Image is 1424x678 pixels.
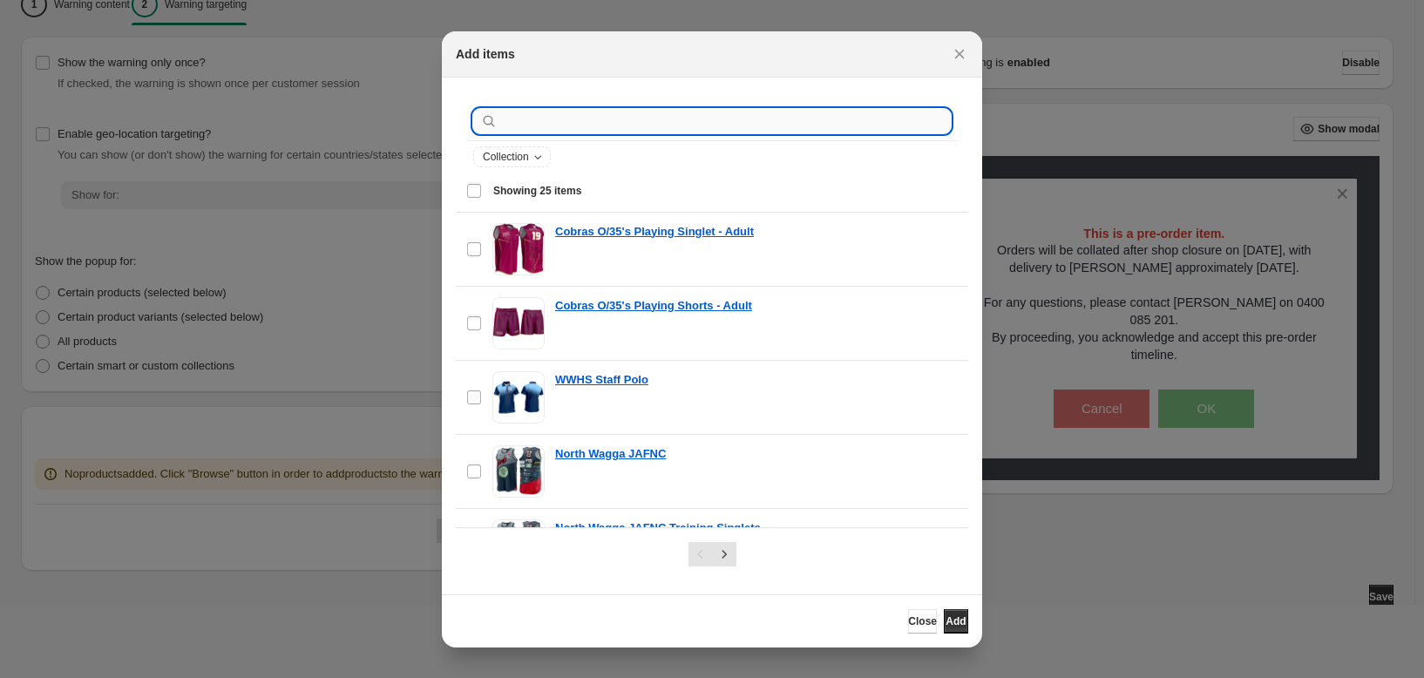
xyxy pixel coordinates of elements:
[555,371,648,389] a: WWHS Staff Polo
[483,150,529,164] span: Collection
[908,614,937,628] span: Close
[947,42,972,66] button: Close
[456,45,515,63] h2: Add items
[688,542,736,566] nav: Pagination
[908,609,937,634] button: Close
[555,223,754,241] a: Cobras O/35's Playing Singlet - Adult
[492,371,545,424] img: WWHS Staff Polo
[493,184,581,198] span: Showing 25 items
[474,147,550,166] button: Collection
[492,297,545,349] img: Cobras O/35's Playing Shorts - Adult
[555,519,761,537] a: North Wagga JAFNC Training Singlets
[492,519,545,572] img: North Wagga JAFNC Training Singlets
[492,223,545,275] img: Cobras O/35's Playing Singlet - Adult
[555,445,666,463] a: North Wagga JAFNC
[944,609,968,634] button: Add
[712,542,736,566] button: Next
[946,614,966,628] span: Add
[492,445,545,498] img: North Wagga JAFNC
[555,297,752,315] a: Cobras O/35's Playing Shorts - Adult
